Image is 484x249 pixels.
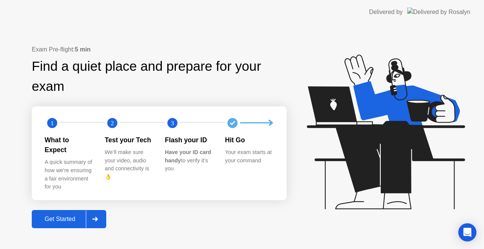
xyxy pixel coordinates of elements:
div: Open Intercom Messenger [458,223,476,241]
img: Delivered by Rosalyn [407,8,470,16]
div: What to Expect [45,135,93,155]
div: to verify it’s you [165,148,213,173]
div: Get Started [34,216,86,223]
div: Your exam starts at your command [225,148,273,165]
div: We’ll make sure your video, audio and connectivity is 👌 [105,148,153,181]
div: Exam Pre-flight: [32,45,287,54]
div: Delivered by [369,8,403,17]
b: Have your ID card handy [165,149,211,163]
div: Hit Go [225,135,273,145]
div: Test your Tech [105,135,153,145]
button: Get Started [32,210,106,228]
text: 2 [111,119,114,126]
text: 3 [171,119,174,126]
div: A quick summary of how we’re ensuring a fair environment for you [45,158,93,191]
text: 1 [51,119,54,126]
b: 5 min [75,46,91,53]
div: Find a quiet place and prepare for your exam [32,56,287,96]
div: Flash your ID [165,135,213,145]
